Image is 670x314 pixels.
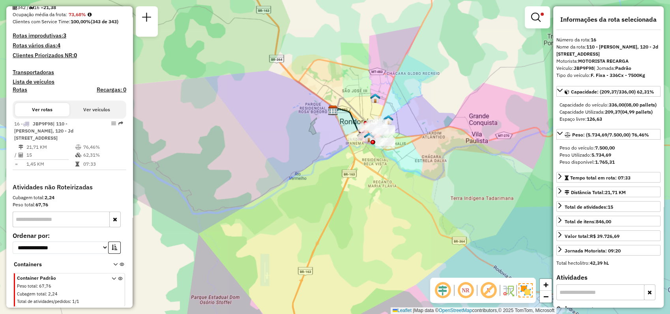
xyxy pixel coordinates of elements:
a: Distância Total:21,71 KM [556,187,661,197]
span: Tempo total em rota: 07:33 [570,175,631,181]
i: Total de Atividades [19,153,23,157]
span: Ocultar NR [456,281,475,300]
span: Total de atividades: [565,204,613,210]
div: Capacidade Utilizada: [560,108,657,116]
span: : [46,291,47,297]
strong: 0 [74,52,77,59]
strong: MOTORISTA RECARGA [578,58,629,64]
i: Total de rotas [29,5,34,10]
td: 1,45 KM [26,160,75,168]
span: Exibir rótulo [479,281,498,300]
a: Tempo total em rota: 07:33 [556,172,661,183]
h4: Rotas vários dias: [13,42,126,49]
td: = [14,160,18,168]
strong: 336,00 [609,102,624,108]
div: Total hectolitro: [556,260,661,267]
span: + [543,280,548,290]
strong: 110 - [PERSON_NAME], 120 - Jd [STREET_ADDRESS] [556,44,658,57]
a: Zoom in [540,279,552,291]
label: Ordenar por: [556,304,661,313]
a: Rotas [13,86,27,93]
strong: 3 [63,32,66,39]
div: Peso Utilizado: [560,151,657,159]
div: Espaço livre: [560,116,657,123]
div: Valor total: [565,233,619,240]
div: Número da rota: [556,36,661,43]
a: Zoom out [540,291,552,303]
strong: 209,37 [605,109,620,115]
span: Total de atividades/pedidos [17,299,70,304]
img: Fluxo de ruas [502,284,515,297]
h4: Rotas improdutivas: [13,32,126,39]
i: % de utilização da cubagem [75,153,81,157]
div: Peso disponível: [560,159,657,166]
span: Ocupação média da frota: [13,11,67,17]
h4: Informações da rota selecionada [556,16,661,23]
strong: JBP9F98 [574,65,594,71]
h4: Atividades [556,274,661,281]
span: Peso do veículo: [560,145,615,151]
span: 21,71 KM [605,189,626,195]
h4: Atividades não Roteirizadas [13,183,126,191]
span: 1/1 [72,299,79,304]
button: Ver rotas [15,103,69,116]
img: CDD Rondonópolis [328,105,338,116]
span: 2,24 [48,291,58,297]
a: Leaflet [393,308,412,313]
h4: Transportadoras [13,69,126,76]
button: Ver veículos [69,103,124,116]
em: Opções [111,121,116,126]
div: Capacidade: (209,37/336,00) 62,31% [556,98,661,126]
strong: 42,39 hL [590,260,609,266]
strong: (343 de 343) [91,19,118,24]
td: 15 [26,151,75,159]
a: Total de atividades:15 [556,201,661,212]
span: | Jornada: [594,65,631,71]
h4: Recargas: 0 [97,86,126,93]
div: Peso total: [13,201,126,208]
img: Exibir/Ocultar setores [518,283,533,297]
a: Capacidade: (209,37/336,00) 62,31% [556,86,661,97]
img: WCL Vila Cardoso [383,115,393,125]
a: Peso: (5.734,69/7.500,00) 76,46% [556,129,661,140]
div: Motorista: [556,58,661,65]
strong: 73,68% [69,11,86,17]
strong: R$ 39.726,69 [590,233,619,239]
div: Tipo do veículo: [556,72,661,79]
i: Distância Total [19,145,23,150]
label: Ordenar por: [13,231,126,240]
strong: 846,00 [596,219,611,224]
span: Filtro Ativo [541,13,544,16]
a: Total de itens:846,00 [556,216,661,226]
em: Média calculada utilizando a maior ocupação (%Peso ou %Cubagem) de cada rota da sessão. Rotas cro... [88,12,92,17]
strong: 100,00% [71,19,91,24]
span: Ocultar deslocamento [433,281,452,300]
a: Valor total:R$ 39.726,69 [556,230,661,241]
td: / [14,151,18,159]
span: Containers [14,260,103,269]
span: Capacidade: (209,37/336,00) 62,31% [571,89,654,95]
strong: 2,24 [45,194,54,200]
strong: 67,76 [36,202,48,207]
strong: 126,63 [587,116,602,122]
strong: 1.765,31 [595,159,615,165]
td: 62,31% [83,151,123,159]
span: : [37,283,38,289]
td: 76,46% [83,143,123,151]
div: Cubagem total: [13,194,126,201]
a: Exibir filtros [528,9,547,25]
td: 07:33 [83,160,123,168]
span: 16 - [14,121,73,141]
strong: 7.500,00 [595,145,615,151]
span: | [413,308,414,313]
i: Tempo total em rota [75,162,79,166]
span: 67,76 [39,283,51,289]
h4: Lista de veículos [13,78,126,85]
strong: (08,00 pallets) [624,102,657,108]
strong: 16 [591,37,596,43]
strong: Padrão [615,65,631,71]
div: Map data © contributors,© 2025 TomTom, Microsoft [391,307,556,314]
div: Total de itens: [565,218,611,225]
div: Jornada Motorista: 09:20 [565,247,621,254]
